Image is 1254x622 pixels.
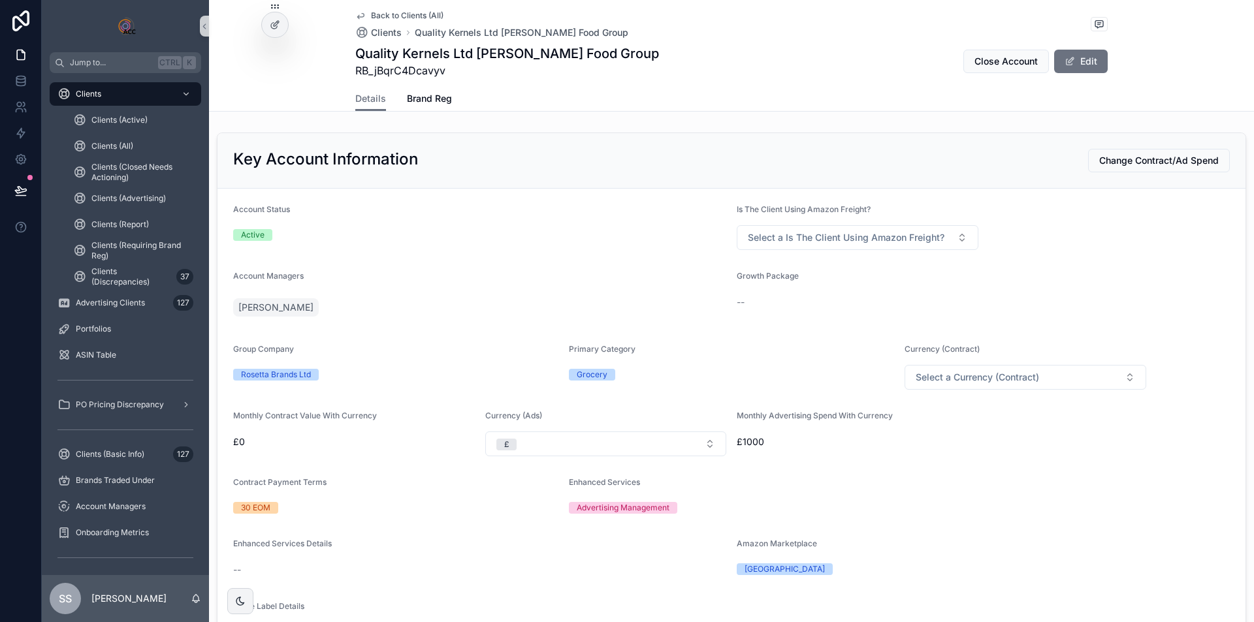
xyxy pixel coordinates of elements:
[176,269,193,285] div: 37
[241,229,265,241] div: Active
[355,10,443,21] a: Back to Clients (All)
[65,213,201,236] a: Clients (Report)
[65,265,201,288] a: Clients (Discrepancies)37
[65,187,201,210] a: Clients (Advertising)
[355,92,386,105] span: Details
[737,411,893,420] span: Monthly Advertising Spend With Currency
[415,26,628,39] a: Quality Kernels Ltd [PERSON_NAME] Food Group
[1088,149,1230,172] button: Change Contract/Ad Spend
[748,231,944,244] span: Select a Is The Client Using Amazon Freight?
[91,219,149,230] span: Clients (Report)
[50,495,201,518] a: Account Managers
[233,411,377,420] span: Monthly Contract Value With Currency
[76,475,155,486] span: Brands Traded Under
[76,449,144,459] span: Clients (Basic Info)
[355,44,659,63] h1: Quality Kernels Ltd [PERSON_NAME] Food Group
[233,204,290,214] span: Account Status
[233,149,418,170] h2: Key Account Information
[569,344,635,354] span: Primary Category
[184,57,195,68] span: K
[233,601,304,611] span: White Label Details
[59,591,72,606] span: SS
[963,50,1049,73] button: Close Account
[50,521,201,544] a: Onboarding Metrics
[91,240,188,261] span: Clients (Requiring Brand Reg)
[91,193,166,204] span: Clients (Advertising)
[115,16,136,37] img: App logo
[355,63,659,78] span: RB_jBqrC4Dcavyv
[905,365,1146,390] button: Select Button
[233,435,475,448] span: £0
[158,56,182,69] span: Ctrl
[745,563,825,575] div: [GEOGRAPHIC_DATA]
[1054,50,1108,73] button: Edit
[50,469,201,492] a: Brands Traded Under
[905,344,980,354] span: Currency (Contract)
[91,162,188,183] span: Clients (Closed Needs Actioning)
[50,82,201,106] a: Clients
[371,10,443,21] span: Back to Clients (All)
[407,92,452,105] span: Brand Reg
[355,26,402,39] a: Clients
[50,317,201,341] a: Portfolios
[737,435,978,448] span: £1000
[238,301,313,314] span: [PERSON_NAME]
[577,502,669,514] div: Advertising Management
[70,57,153,68] span: Jump to...
[42,73,209,575] div: scrollable content
[76,324,111,334] span: Portfolios
[76,399,164,410] span: PO Pricing Discrepancy
[371,26,402,39] span: Clients
[407,87,452,113] a: Brand Reg
[173,295,193,311] div: 127
[91,115,148,125] span: Clients (Active)
[737,296,745,309] span: --
[76,501,146,512] span: Account Managers
[233,344,294,354] span: Group Company
[485,411,542,420] span: Currency (Ads)
[76,350,116,360] span: ASIN Table
[50,393,201,416] a: PO Pricing Discrepancy
[65,239,201,262] a: Clients (Requiring Brand Reg)
[65,161,201,184] a: Clients (Closed Needs Actioning)
[1099,154,1219,167] span: Change Contract/Ad Spend
[233,477,327,487] span: Contract Payment Terms
[65,134,201,158] a: Clients (All)
[355,87,386,112] a: Details
[737,538,817,548] span: Amazon Marketplace
[737,271,799,281] span: Growth Package
[65,108,201,132] a: Clients (Active)
[76,527,149,538] span: Onboarding Metrics
[916,371,1039,384] span: Select a Currency (Contract)
[76,89,101,99] span: Clients
[50,443,201,466] a: Clients (Basic Info)127
[233,538,332,548] span: Enhanced Services Details
[241,502,270,514] div: 30 EOM
[91,141,133,151] span: Clients (All)
[737,225,978,250] button: Select Button
[233,563,241,576] span: --
[76,298,145,308] span: Advertising Clients
[504,439,509,450] div: £
[50,343,201,367] a: ASIN Table
[91,592,167,605] p: [PERSON_NAME]
[577,369,607,381] div: Grocery
[173,446,193,462] div: 127
[91,266,171,287] span: Clients (Discrepancies)
[233,271,304,281] span: Account Managers
[233,298,319,317] a: [PERSON_NAME]
[485,431,727,456] button: Select Button
[974,55,1038,68] span: Close Account
[737,204,871,214] span: Is The Client Using Amazon Freight?
[50,52,201,73] button: Jump to...CtrlK
[241,369,311,381] div: Rosetta Brands Ltd
[50,291,201,315] a: Advertising Clients127
[569,477,640,487] span: Enhanced Services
